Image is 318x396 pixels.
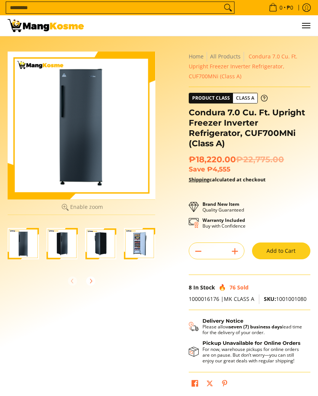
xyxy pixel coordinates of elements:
strong: Delivery Notice [202,318,243,324]
strong: calculated at checkout [189,176,266,183]
del: ₱22,775.00 [236,154,284,165]
span: Condura 7.0 Cu. Ft. Upright Freezer Inverter Refrigerator, CUF700MNi (Class A) [189,53,297,80]
img: Condura 7.0 Cu. Ft. Upright Freezer Inverter Refrigerator, CUF700MNi (Class A)-4 [124,228,155,259]
a: Home [189,53,204,60]
span: Save [189,165,205,173]
span: Enable zoom [70,204,103,210]
button: Shipping & Delivery [189,318,303,335]
span: ₱4,555 [207,165,230,173]
img: Condura 7.0 Cu. Ft. Upright Freezer Inverter Refrigerator, CUF700MNi (Class A)-2 [47,228,78,259]
img: Condura 7.0 Cu. Ft. Upright Freezer Inverter Refrigerator, CUF700MNi (Class A)-3 [85,228,117,259]
button: Menu [301,15,310,36]
button: Enable zoom [8,199,155,215]
span: Class A [233,94,257,103]
a: Shipping [189,176,209,183]
strong: Brand New Item [202,201,239,207]
span: Sold [237,284,249,291]
span: 0 [278,5,284,10]
span: 1000016176 |MK CLASS A [189,295,254,302]
span: 8 [189,284,192,291]
a: Pin on Pinterest [219,378,230,391]
nav: Main Menu [92,15,310,36]
p: Buy with Confidence [202,217,246,229]
a: All Products [210,53,241,60]
span: • [267,3,296,12]
span: ₱18,220.00 [189,154,284,165]
strong: Warranty Included [202,217,245,223]
img: Condura 7.0 Cu.Ft. Upright Freezer Inverter (Class A) l Mang Kosme [8,19,84,32]
strong: Pickup Unavailable for Online Orders [202,340,300,346]
span: 76 [230,284,236,291]
span: SKU: [264,295,276,302]
button: Search [222,2,234,13]
a: Product Class Class A [189,93,268,103]
strong: seven (7) business days [229,323,282,330]
button: Subtract [189,245,207,257]
p: For now, warehouse pickups for online orders are on pause. But don’t worry—you can still enjoy ou... [202,346,303,364]
a: Share on Facebook [190,378,200,391]
button: Next [82,273,99,289]
span: 1001001080 [264,295,307,302]
button: Add [226,245,244,257]
button: Add to Cart [252,242,310,259]
ul: Customer Navigation [92,15,310,36]
nav: Breadcrumbs [189,52,310,81]
p: Please allow lead time for the delivery of your order. [202,324,303,335]
span: Product Class [189,93,233,103]
h1: Condura 7.0 Cu. Ft. Upright Freezer Inverter Refrigerator, CUF700MNi (Class A) [189,107,310,148]
span: ₱0 [286,5,294,10]
img: Condura 7.0 Cu. Ft. Upright Freezer Inverter Refrigerator, CUF700MNi (Class A)-1 [8,228,39,259]
p: Quality Guaranteed [202,201,244,213]
a: Post on X [204,378,215,391]
span: In Stock [193,284,215,291]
